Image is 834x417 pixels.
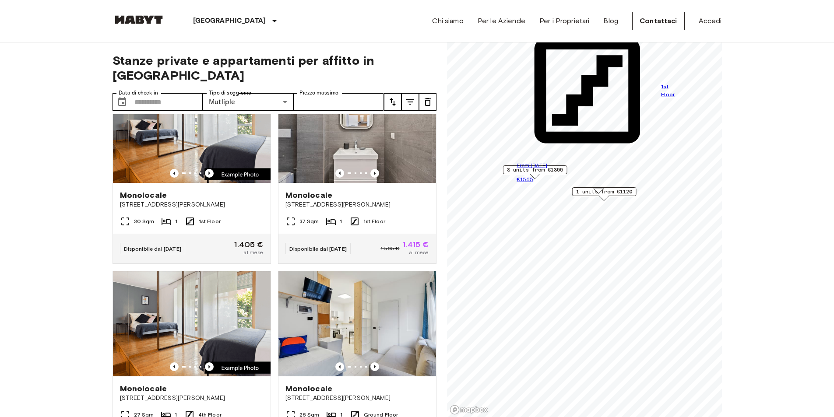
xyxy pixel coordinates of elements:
[199,217,221,225] span: 1st Floor
[403,241,429,249] span: 1.415 €
[632,12,685,30] a: Contattaci
[299,217,319,225] span: 37 Sqm
[278,271,436,376] img: Marketing picture of unit IT-14-059-002-01H
[285,190,333,200] span: Monolocale
[539,16,590,26] a: Per i Proprietari
[113,93,131,111] button: Choose date
[572,187,636,201] div: Map marker
[113,77,271,264] a: Marketing picture of unit IT-14-001-002-01HPrevious imagePrevious imageMonolocale[STREET_ADDRESS]...
[370,362,379,371] button: Previous image
[119,89,158,97] label: Data di check-in
[503,165,567,179] div: Map marker
[113,15,165,24] img: Habyt
[285,200,429,209] span: [STREET_ADDRESS][PERSON_NAME]
[517,162,547,168] span: From [DATE]
[478,16,525,26] a: Per le Aziende
[335,362,344,371] button: Previous image
[243,249,263,256] span: al mese
[134,217,155,225] span: 30 Sqm
[170,169,179,178] button: Previous image
[205,362,214,371] button: Previous image
[170,362,179,371] button: Previous image
[278,78,436,183] img: Marketing picture of unit IT-14-040-003-01H
[113,271,271,376] img: Marketing picture of unit IT-14-001-007-01H
[507,166,563,174] span: 3 units from €1355
[661,83,680,98] span: 1st Floor
[120,394,264,403] span: [STREET_ADDRESS][PERSON_NAME]
[432,16,463,26] a: Chi siamo
[120,190,167,200] span: Monolocale
[363,217,385,225] span: 1st Floor
[285,394,429,403] span: [STREET_ADDRESS][PERSON_NAME]
[234,241,263,249] span: 1.405 €
[124,245,181,252] span: Disponibile dal [DATE]
[603,16,618,26] a: Blog
[113,78,271,183] img: Marketing picture of unit IT-14-001-002-01H
[299,89,338,97] label: Prezzo massimo
[401,93,419,111] button: tune
[517,175,680,184] p: €1565
[120,200,264,209] span: [STREET_ADDRESS][PERSON_NAME]
[203,93,293,111] div: Mutliple
[450,405,488,415] a: Mapbox logo
[113,53,436,83] span: Stanze private e appartamenti per affitto in [GEOGRAPHIC_DATA]
[370,169,379,178] button: Previous image
[699,16,722,26] a: Accedi
[380,245,399,252] span: 1.565 €
[193,16,266,26] p: [GEOGRAPHIC_DATA]
[384,93,401,111] button: tune
[278,77,436,264] a: Marketing picture of unit IT-14-040-003-01HPrevious imagePrevious imageMonolocale[STREET_ADDRESS]...
[409,249,429,256] span: al mese
[340,217,342,225] span: 1
[419,93,436,111] button: tune
[285,383,333,394] span: Monolocale
[120,383,167,394] span: Monolocale
[205,169,214,178] button: Previous image
[175,217,177,225] span: 1
[335,169,344,178] button: Previous image
[209,89,251,97] label: Tipo di soggiorno
[289,245,347,252] span: Disponibile dal [DATE]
